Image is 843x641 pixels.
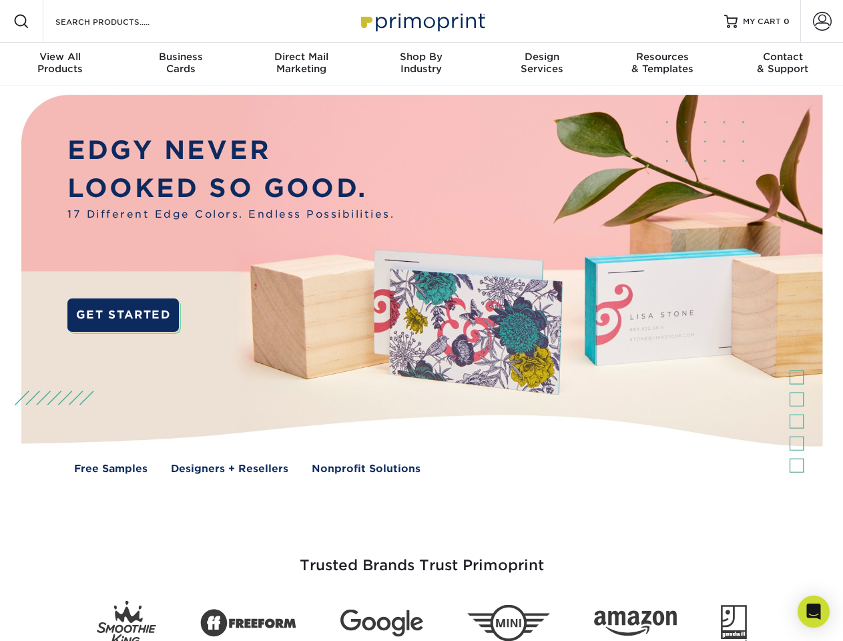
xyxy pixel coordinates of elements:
span: 17 Different Edge Colors. Endless Possibilities. [67,207,394,222]
a: Contact& Support [723,43,843,85]
span: Business [120,51,240,63]
span: Shop By [361,51,481,63]
div: Services [482,51,602,75]
h3: Trusted Brands Trust Primoprint [31,525,812,590]
span: Contact [723,51,843,63]
a: Shop ByIndustry [361,43,481,85]
img: Goodwill [721,605,747,641]
iframe: Google Customer Reviews [3,600,113,636]
div: Marketing [241,51,361,75]
p: LOOKED SO GOOD. [67,170,394,208]
img: Primoprint [355,7,489,35]
a: Free Samples [74,461,148,477]
div: & Templates [602,51,722,75]
div: Cards [120,51,240,75]
input: SEARCH PRODUCTS..... [54,13,184,29]
a: Resources& Templates [602,43,722,85]
a: Nonprofit Solutions [312,461,420,477]
span: Resources [602,51,722,63]
div: Industry [361,51,481,75]
span: 0 [784,17,790,26]
p: EDGY NEVER [67,132,394,170]
div: & Support [723,51,843,75]
a: BusinessCards [120,43,240,85]
a: Designers + Resellers [171,461,288,477]
span: MY CART [743,16,781,27]
img: Google [340,610,423,637]
div: Open Intercom Messenger [798,596,830,628]
img: Amazon [594,611,677,636]
a: GET STARTED [67,298,179,332]
a: DesignServices [482,43,602,85]
span: Direct Mail [241,51,361,63]
span: Design [482,51,602,63]
a: Direct MailMarketing [241,43,361,85]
